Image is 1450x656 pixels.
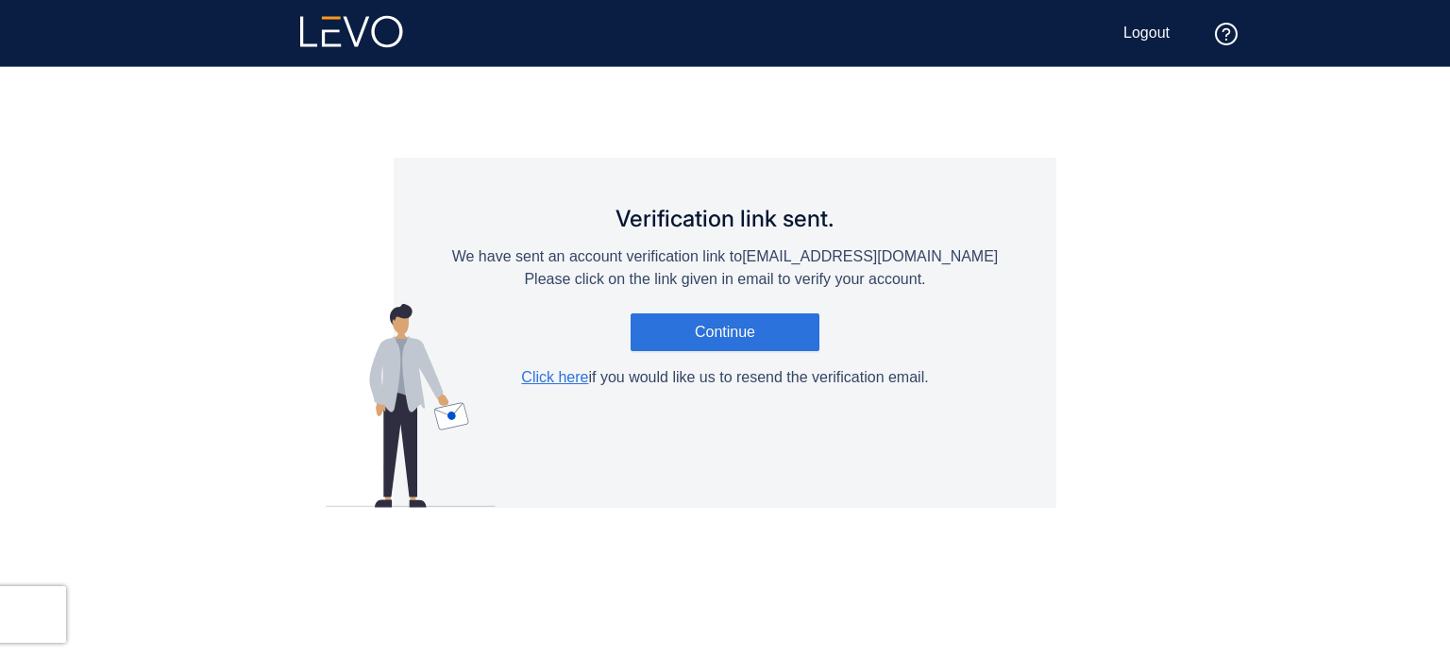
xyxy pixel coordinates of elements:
span: Continue [695,324,755,341]
span: Click here [521,369,588,385]
p: Please click on the link given in email to verify your account. [524,268,925,291]
button: Continue [631,313,819,351]
h1: Verification link sent. [615,214,834,223]
span: Logout [1123,25,1170,42]
p: if you would like us to resend the verification email. [521,366,928,389]
button: Logout [1108,18,1185,48]
p: We have sent an account verification link to [EMAIL_ADDRESS][DOMAIN_NAME] [452,245,999,268]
